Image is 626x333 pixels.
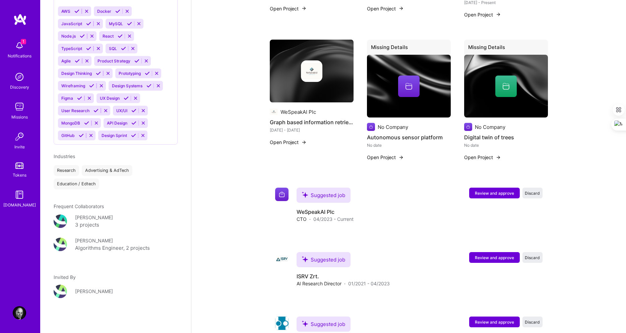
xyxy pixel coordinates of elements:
span: Review and approve [475,255,514,260]
span: AWS [61,9,70,14]
div: Missing Details [464,40,548,57]
span: Node.js [61,34,76,39]
i: icon SuggestedTeams [302,321,308,327]
i: Reject [140,133,145,138]
i: Reject [89,34,95,39]
div: Notifications [8,52,32,59]
span: Review and approve [475,319,514,325]
button: Review and approve [469,317,520,327]
div: Algorithms Engineer, 2 projects [75,244,150,252]
img: Company logo [464,123,472,131]
i: Accept [74,9,79,14]
i: Accept [84,121,89,126]
i: Accept [134,58,139,63]
span: Invited By [54,274,76,280]
img: discovery [13,70,26,84]
span: Discard [525,190,540,196]
div: Advertising & AdTech [82,165,132,176]
i: Accept [118,34,123,39]
button: Discard [522,188,543,198]
img: cover [464,55,548,118]
span: · [309,216,311,223]
span: MySQL [109,21,123,26]
i: Reject [84,58,89,63]
h4: ISRV Zrt. [297,273,390,280]
i: Reject [96,21,101,26]
img: teamwork [13,100,26,113]
div: [DOMAIN_NAME] [3,201,36,208]
div: No date [367,142,451,149]
span: AI Research Director [297,280,341,287]
i: Reject [141,121,146,126]
span: User Research [61,108,89,113]
i: Reject [130,46,135,51]
div: Missions [11,113,28,121]
div: 3 projects [75,221,99,229]
div: Research [54,165,79,176]
span: Discard [525,255,540,260]
img: arrow-right [398,6,404,11]
div: [PERSON_NAME] [75,237,113,244]
span: GitHub [61,133,75,138]
i: Accept [77,96,82,101]
img: User Avatar [54,215,67,228]
span: UX Design [100,96,120,101]
span: JavaScript [61,21,82,26]
img: arrow-right [398,155,404,160]
div: Tokens [13,172,26,179]
span: 01/2021 - 04/2023 [348,280,390,287]
i: Accept [115,9,120,14]
div: [DATE] - [DATE] [270,127,354,134]
span: Industries [54,153,75,159]
i: Accept [86,46,91,51]
a: User Avatar[PERSON_NAME]3 projects [54,214,178,229]
i: Accept [96,71,101,76]
i: Accept [93,108,99,113]
span: MongoDB [61,121,80,126]
img: Company logo [275,188,289,201]
img: Company logo [270,108,278,116]
img: User Avatar [54,285,67,298]
span: CTO [297,216,307,223]
h4: WeSpeakAI Plc [297,208,354,216]
div: [PERSON_NAME] [75,214,113,221]
img: User Avatar [54,238,67,251]
i: Reject [87,96,92,101]
div: Discovery [10,84,29,91]
i: Reject [125,9,130,14]
div: Missing Details [367,40,451,57]
span: Docker [97,9,111,14]
img: arrow-right [301,6,307,11]
span: SQL [109,46,117,51]
i: Accept [131,121,136,126]
img: User Avatar [13,306,26,320]
span: 1 [21,39,26,44]
span: · [344,280,346,287]
img: guide book [13,188,26,201]
img: arrow-right [496,155,501,160]
span: Design Sprint [102,133,127,138]
span: Discard [525,319,540,325]
div: No Company [475,124,505,131]
button: Open Project [270,139,307,146]
div: Education / Edtech [54,179,99,189]
button: Discard [522,317,543,327]
i: Accept [121,46,126,51]
button: Open Project [367,154,404,161]
i: Reject [154,71,159,76]
i: Accept [80,34,85,39]
img: Company logo [275,317,289,330]
i: Reject [94,121,99,126]
h4: Graph based information retrieval for hidden path discovery [270,118,354,127]
span: Wireframing [61,83,85,88]
a: User Avatar[PERSON_NAME]Algorithms Engineer, 2 projects [54,237,178,252]
div: No date [464,142,548,149]
img: Invite [13,130,26,143]
div: Suggested job [297,188,351,203]
i: Reject [156,83,161,88]
i: icon SuggestedTeams [302,192,308,198]
span: 04/2023 - Current [313,216,354,223]
i: Reject [127,34,132,39]
span: Design Thinking [61,71,92,76]
button: Review and approve [469,188,520,198]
